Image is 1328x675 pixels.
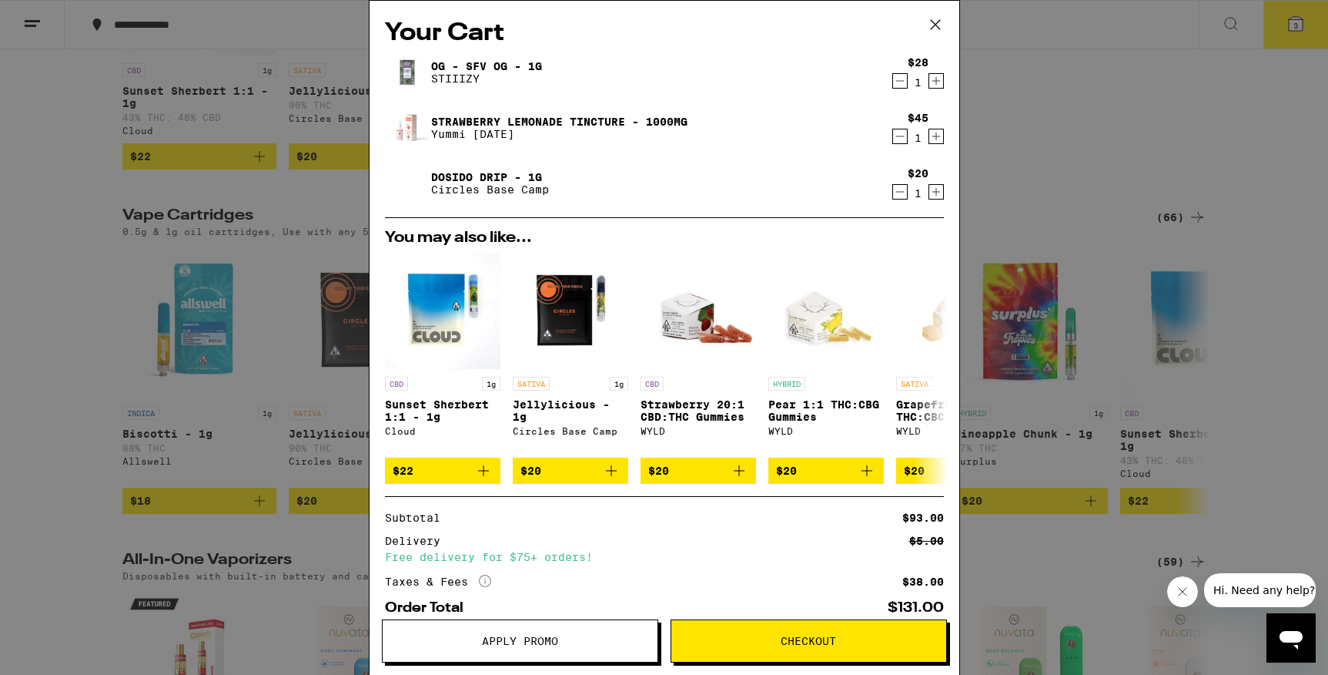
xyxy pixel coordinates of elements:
[1266,613,1316,663] iframe: Button to launch messaging window
[909,536,944,546] div: $5.00
[1167,576,1198,607] iframe: Close message
[892,184,908,200] button: Decrement
[892,73,908,89] button: Decrement
[896,426,1012,436] div: WYLD
[928,73,944,89] button: Increment
[768,426,884,436] div: WYLD
[896,377,933,391] p: SATIVA
[520,465,541,477] span: $20
[768,377,805,391] p: HYBRID
[513,377,550,391] p: SATIVA
[385,162,428,205] img: Dosido Drip - 1g
[912,254,995,369] img: WYLD - Grapefruit 1:1:1 THC:CBC:CBG Gummies
[908,132,928,144] div: 1
[892,129,908,144] button: Decrement
[513,254,628,369] img: Circles Base Camp - Jellylicious - 1g
[513,458,628,484] button: Add to bag
[385,426,500,436] div: Cloud
[513,254,628,458] a: Open page for Jellylicious - 1g from Circles Base Camp
[902,512,944,523] div: $93.00
[385,536,451,546] div: Delivery
[904,465,925,477] span: $20
[385,552,944,562] div: Free delivery for $75+ orders!
[908,56,928,69] div: $28
[385,51,428,94] img: OG - SFV OG - 1g
[896,458,1012,484] button: Add to bag
[1204,573,1316,607] iframe: Message from company
[482,377,500,391] p: 1g
[908,187,928,200] div: 1
[641,377,664,391] p: CBD
[928,129,944,144] button: Increment
[385,398,500,423] p: Sunset Sherbert 1:1 - 1g
[641,254,756,458] a: Open page for Strawberry 20:1 CBD:THC Gummies from WYLD
[385,512,451,523] div: Subtotal
[431,171,549,183] a: Dosido Drip - 1g
[482,636,558,646] span: Apply Promo
[908,167,928,180] div: $20
[776,465,797,477] span: $20
[385,254,500,458] a: Open page for Sunset Sherbert 1:1 - 1g from Cloud
[385,16,944,51] h2: Your Cart
[641,398,756,423] p: Strawberry 20:1 CBD:THC Gummies
[385,254,500,369] img: Cloud - Sunset Sherbert 1:1 - 1g
[385,458,500,484] button: Add to bag
[641,426,756,436] div: WYLD
[385,106,428,149] img: Strawberry Lemonade Tincture - 1000mg
[768,398,884,423] p: Pear 1:1 THC:CBG Gummies
[513,398,628,423] p: Jellylicious - 1g
[431,60,542,72] a: OG - SFV OG - 1g
[908,76,928,89] div: 1
[431,128,687,140] p: Yummi [DATE]
[908,112,928,124] div: $45
[641,458,756,484] button: Add to bag
[385,575,491,589] div: Taxes & Fees
[513,426,628,436] div: Circles Base Camp
[393,465,413,477] span: $22
[768,254,884,458] a: Open page for Pear 1:1 THC:CBG Gummies from WYLD
[768,254,884,369] img: WYLD - Pear 1:1 THC:CBG Gummies
[888,601,944,615] div: $131.00
[896,254,1012,458] a: Open page for Grapefruit 1:1:1 THC:CBC:CBG Gummies from WYLD
[431,116,687,128] a: Strawberry Lemonade Tincture - 1000mg
[385,230,944,246] h2: You may also like...
[610,377,628,391] p: 1g
[648,465,669,477] span: $20
[928,184,944,200] button: Increment
[902,576,944,587] div: $38.00
[431,72,542,85] p: STIIIZY
[768,458,884,484] button: Add to bag
[431,183,549,196] p: Circles Base Camp
[641,254,756,369] img: WYLD - Strawberry 20:1 CBD:THC Gummies
[382,620,658,663] button: Apply Promo
[385,601,474,615] div: Order Total
[671,620,947,663] button: Checkout
[781,636,836,646] span: Checkout
[896,398,1012,423] p: Grapefruit 1:1:1 THC:CBC:CBG Gummies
